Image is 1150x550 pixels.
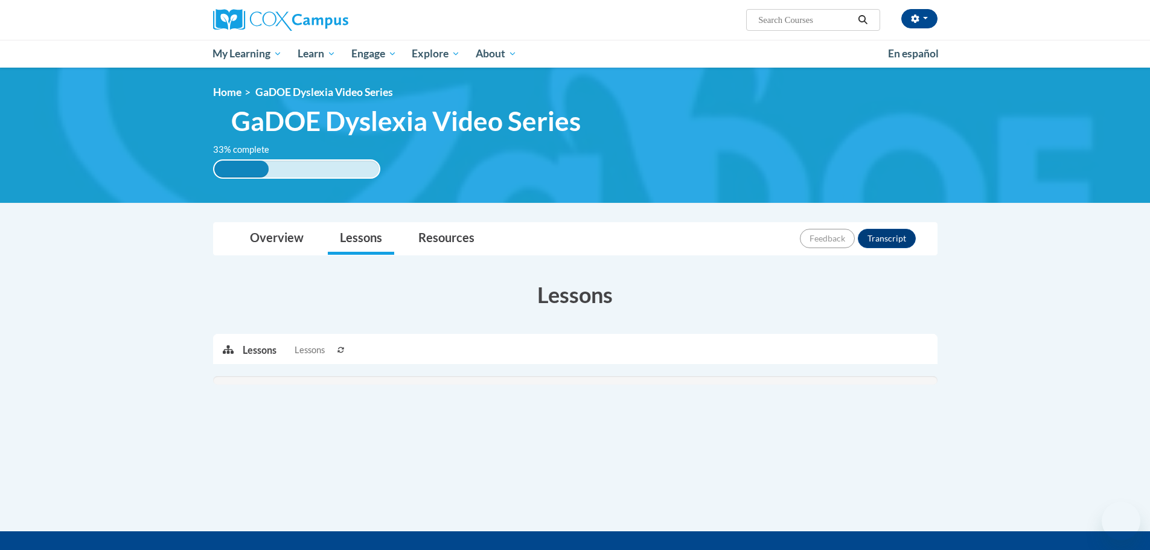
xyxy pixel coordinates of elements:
span: My Learning [212,46,282,61]
a: Explore [404,40,468,68]
button: Transcript [858,229,916,248]
span: Learn [298,46,336,61]
p: Lessons [243,344,276,357]
a: Learn [290,40,343,68]
span: GaDOE Dyslexia Video Series [255,86,393,98]
span: Explore [412,46,460,61]
a: Resources [406,223,487,255]
a: About [468,40,525,68]
div: 33% complete [214,161,269,177]
h3: Lessons [213,280,938,310]
button: Feedback [800,229,855,248]
a: Home [213,86,241,98]
span: Lessons [295,344,325,357]
a: My Learning [205,40,290,68]
a: Overview [238,223,316,255]
span: GaDOE Dyslexia Video Series [231,105,581,137]
div: Main menu [195,40,956,68]
iframe: Button to launch messaging window [1102,502,1140,540]
a: Lessons [328,223,394,255]
span: En español [888,47,939,60]
input: Search Courses [757,13,854,27]
button: Account Settings [901,9,938,28]
a: En español [880,41,947,66]
a: Cox Campus [213,9,442,31]
span: About [476,46,517,61]
img: Cox Campus [213,9,348,31]
a: Engage [343,40,404,68]
label: 33% complete [213,143,283,156]
button: Search [854,13,872,27]
span: Engage [351,46,397,61]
